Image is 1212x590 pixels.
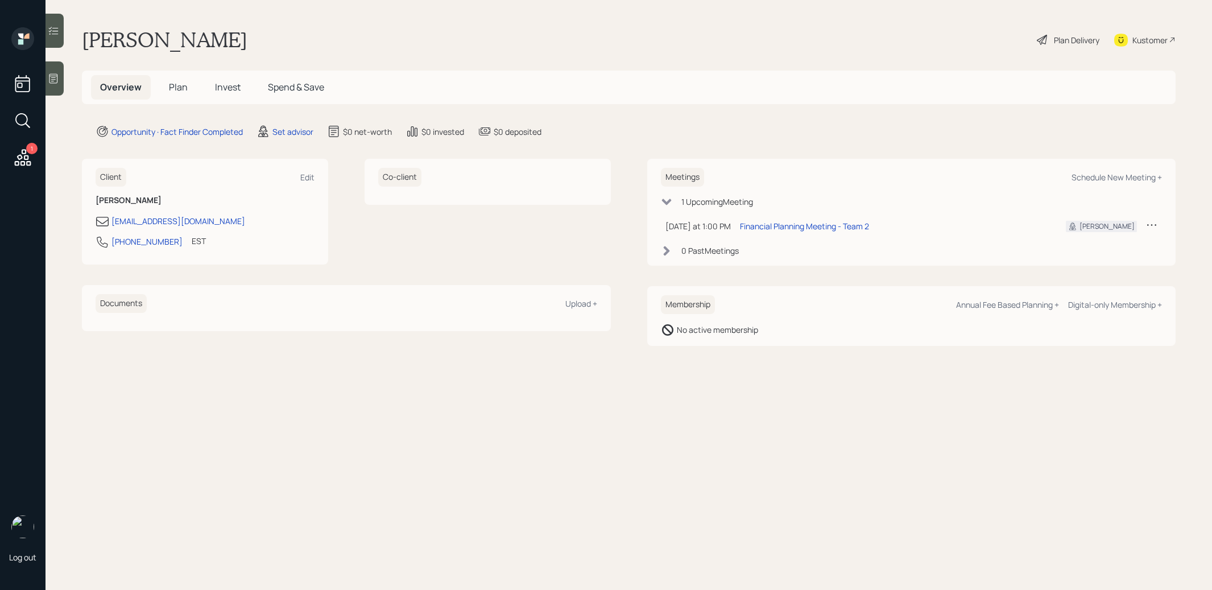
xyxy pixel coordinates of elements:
div: Plan Delivery [1054,34,1099,46]
div: Upload + [565,298,597,309]
div: Kustomer [1132,34,1168,46]
div: [EMAIL_ADDRESS][DOMAIN_NAME] [111,215,245,227]
div: Set advisor [272,126,313,138]
div: 0 Past Meeting s [681,245,739,257]
div: Annual Fee Based Planning + [956,299,1059,310]
div: Digital-only Membership + [1068,299,1162,310]
div: 1 [26,143,38,154]
span: Invest [215,81,241,93]
span: Plan [169,81,188,93]
div: Edit [300,172,315,183]
span: Spend & Save [268,81,324,93]
div: [PERSON_NAME] [1079,221,1135,232]
div: Schedule New Meeting + [1072,172,1162,183]
div: [PHONE_NUMBER] [111,236,183,247]
div: $0 deposited [494,126,541,138]
span: Overview [100,81,142,93]
div: [DATE] at 1:00 PM [665,220,731,232]
h6: Meetings [661,168,704,187]
div: Financial Planning Meeting - Team 2 [740,220,869,232]
h1: [PERSON_NAME] [82,27,247,52]
h6: [PERSON_NAME] [96,196,315,205]
h6: Membership [661,295,715,314]
h6: Documents [96,294,147,313]
div: 1 Upcoming Meeting [681,196,753,208]
div: $0 invested [421,126,464,138]
div: Opportunity · Fact Finder Completed [111,126,243,138]
h6: Co-client [378,168,421,187]
div: EST [192,235,206,247]
div: No active membership [677,324,758,336]
div: Log out [9,552,36,563]
h6: Client [96,168,126,187]
div: $0 net-worth [343,126,392,138]
img: treva-nostdahl-headshot.png [11,515,34,538]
